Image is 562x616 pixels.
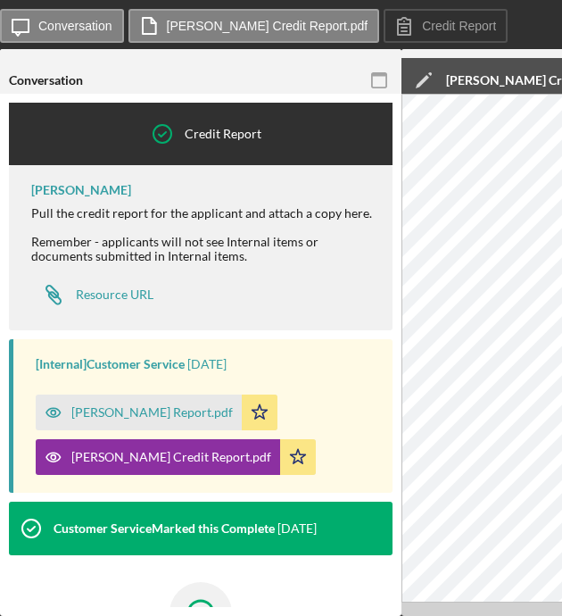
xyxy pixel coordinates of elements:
[54,521,275,536] div: Customer Service Marked this Complete
[76,287,153,302] div: Resource URL
[167,19,368,33] label: [PERSON_NAME] Credit Report.pdf
[128,9,380,43] button: [PERSON_NAME] Credit Report.pdf
[9,73,83,87] div: Conversation
[71,450,271,464] div: [PERSON_NAME] Credit Report.pdf
[187,357,227,371] time: 2025-10-03 20:31
[36,357,185,371] div: [Internal] Customer Service
[31,277,153,312] a: Resource URL
[422,19,496,33] label: Credit Report
[38,19,112,33] label: Conversation
[384,9,508,43] button: Credit Report
[277,521,317,536] time: 2025-10-03 20:31
[36,439,316,475] button: [PERSON_NAME] Credit Report.pdf
[71,405,233,420] div: [PERSON_NAME] Report.pdf
[36,395,277,430] button: [PERSON_NAME] Report.pdf
[31,183,131,197] div: [PERSON_NAME]
[185,127,261,141] div: Credit Report
[31,206,375,263] div: Pull the credit report for the applicant and attach a copy here. Remember - applicants will not s...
